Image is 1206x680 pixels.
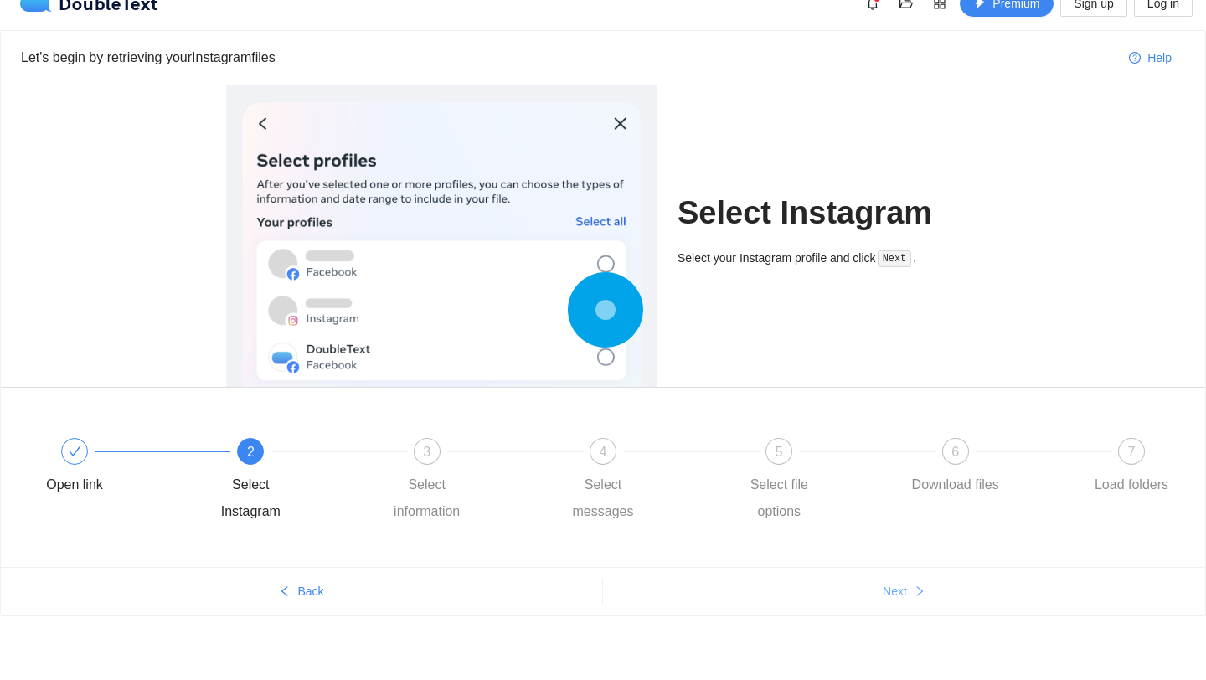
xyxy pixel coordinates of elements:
[297,582,323,600] span: Back
[46,471,103,498] div: Open link
[26,438,202,498] div: Open link
[914,585,925,599] span: right
[379,471,476,525] div: Select information
[951,445,959,459] span: 6
[202,438,378,525] div: 2Select Instagram
[603,578,1205,605] button: Nextright
[883,582,907,600] span: Next
[379,438,554,525] div: 3Select information
[1083,438,1180,498] div: 7Load folders
[907,438,1083,498] div: 6Download files
[730,438,906,525] div: 5Select file options
[678,193,980,233] h1: Select Instagram
[1,578,602,605] button: leftBack
[554,471,652,525] div: Select messages
[1128,445,1136,459] span: 7
[878,250,911,267] code: Next
[247,445,255,459] span: 2
[202,471,299,525] div: Select Instagram
[678,249,980,268] div: Select your Instagram profile and click .
[1147,49,1172,67] span: Help
[912,471,999,498] div: Download files
[1116,44,1185,71] button: question-circleHelp
[776,445,783,459] span: 5
[600,445,607,459] span: 4
[1095,471,1168,498] div: Load folders
[21,47,1116,68] div: Let's begin by retrieving your Instagram files
[423,445,430,459] span: 3
[1129,52,1141,65] span: question-circle
[554,438,730,525] div: 4Select messages
[279,585,291,599] span: left
[730,471,827,525] div: Select file options
[68,445,81,458] span: check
